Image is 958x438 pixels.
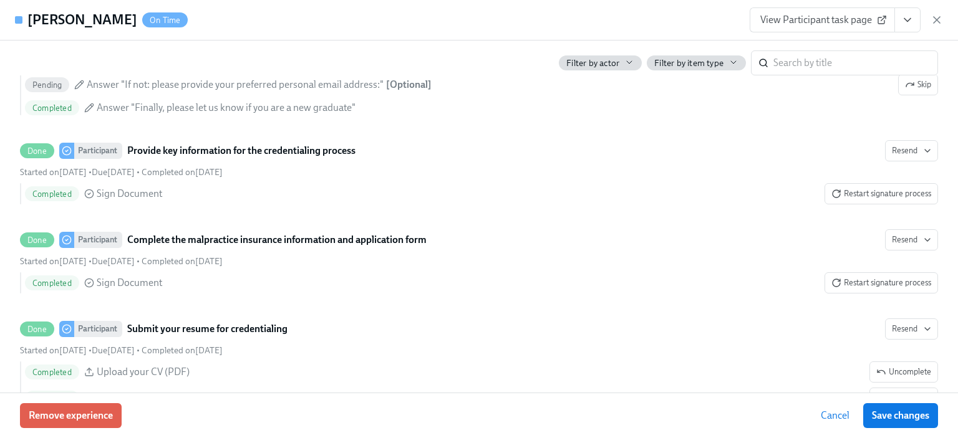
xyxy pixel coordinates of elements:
span: Completed [25,368,79,377]
div: • • [20,345,223,356]
span: Done [20,146,54,156]
span: Tuesday, August 12th 2025, 7:12 am [142,345,223,356]
span: On Time [142,16,188,25]
span: Tuesday, August 12th 2025, 7:01 am [20,167,87,178]
h4: [PERSON_NAME] [27,11,137,29]
span: Filter by item type [654,57,723,69]
button: DoneParticipantComplete the malpractice insurance information and application formStarted on[DATE... [885,229,938,250]
span: Uncomplete [876,366,931,378]
button: DoneParticipantSubmit your resume for credentialingStarted on[DATE] •Due[DATE] • Completed on[DAT... [885,318,938,340]
strong: Submit your resume for credentialing [127,321,288,336]
span: Tuesday, August 12th 2025, 7:01 am [20,256,87,267]
span: Answer "Finally, please let us know if you are a new graduate" [97,101,356,115]
span: Cancel [821,409,849,422]
span: Completed [25,103,79,113]
span: Resend [892,323,931,335]
button: Filter by item type [647,55,746,70]
div: Participant [74,143,122,159]
strong: Provide key information for the credentialing process [127,143,356,158]
span: Restart signature process [831,277,931,289]
span: Completed [25,279,79,288]
button: DoneParticipantProvide your current contact informationResendStarted on[DATE] •Due[DATE] • Comple... [898,74,938,95]
span: Tuesday, August 19th 2025, 7:00 am [92,345,135,356]
button: DoneParticipantComplete the malpractice insurance information and application formResendStarted o... [825,272,938,293]
button: DoneParticipantSubmit your resume for credentialingResendStarted on[DATE] •Due[DATE] • Completed ... [869,388,938,409]
span: Filter by actor [566,57,619,69]
span: Completed [25,189,79,199]
span: Tuesday, August 19th 2025, 7:00 am [92,167,135,178]
button: View task page [894,7,921,32]
span: Answer "If not: please provide your preferred personal email address:" [87,78,384,92]
strong: Complete the malpractice insurance information and application form [127,232,427,247]
span: View Participant task page [760,14,884,26]
span: Sign Document [97,187,162,201]
span: Resend [892,145,931,157]
button: Cancel [812,403,858,428]
button: Save changes [863,403,938,428]
span: Tuesday, August 12th 2025, 7:01 am [20,345,87,356]
span: Sign Document [97,276,162,290]
div: • • [20,255,223,267]
span: Uncomplete [876,392,931,404]
span: Answer "[Required] Please provide an explanation for any gaps in employment history greater than ... [97,391,713,405]
input: Search by title [773,50,938,75]
span: Restart signature process [831,188,931,200]
span: Save changes [872,409,929,422]
button: DoneParticipantSubmit your resume for credentialingResendStarted on[DATE] •Due[DATE] • Completed ... [869,361,938,383]
span: Tuesday, August 12th 2025, 8:09 am [142,167,223,178]
button: DoneParticipantProvide key information for the credentialing processStarted on[DATE] •Due[DATE] •... [885,140,938,161]
span: Resend [892,234,931,246]
div: Participant [74,232,122,248]
button: Remove experience [20,403,122,428]
button: Filter by actor [559,55,642,70]
span: Done [20,325,54,334]
span: Remove experience [29,409,113,422]
span: Tuesday, August 19th 2025, 7:00 am [92,256,135,267]
button: DoneParticipantProvide key information for the credentialing processResendStarted on[DATE] •Due[D... [825,183,938,204]
div: Participant [74,321,122,337]
span: Upload your CV (PDF) [97,365,190,379]
span: Skip [905,79,931,91]
div: [ Optional ] [386,78,432,92]
a: View Participant task page [750,7,895,32]
div: • • [20,166,223,178]
span: Pending [25,80,69,90]
span: Tuesday, August 12th 2025, 12:23 pm [142,256,223,267]
span: Done [20,236,54,245]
